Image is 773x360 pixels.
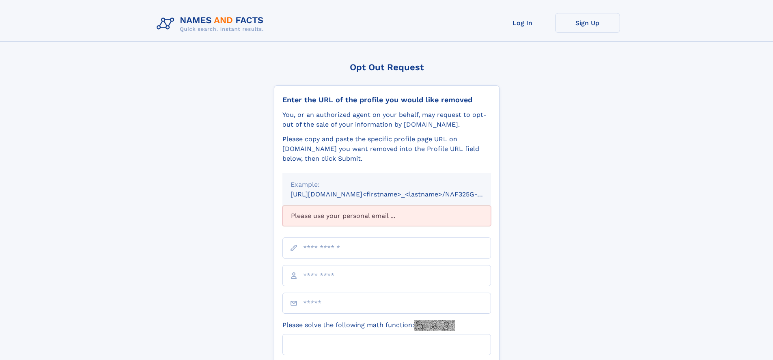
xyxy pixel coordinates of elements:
img: Logo Names and Facts [153,13,270,35]
div: Please use your personal email ... [282,206,491,226]
div: Opt Out Request [274,62,500,72]
div: You, or an authorized agent on your behalf, may request to opt-out of the sale of your informatio... [282,110,491,129]
a: Sign Up [555,13,620,33]
label: Please solve the following math function: [282,320,455,331]
small: [URL][DOMAIN_NAME]<firstname>_<lastname>/NAF325G-xxxxxxxx [291,190,506,198]
div: Enter the URL of the profile you would like removed [282,95,491,104]
div: Please copy and paste the specific profile page URL on [DOMAIN_NAME] you want removed into the Pr... [282,134,491,164]
a: Log In [490,13,555,33]
div: Example: [291,180,483,190]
